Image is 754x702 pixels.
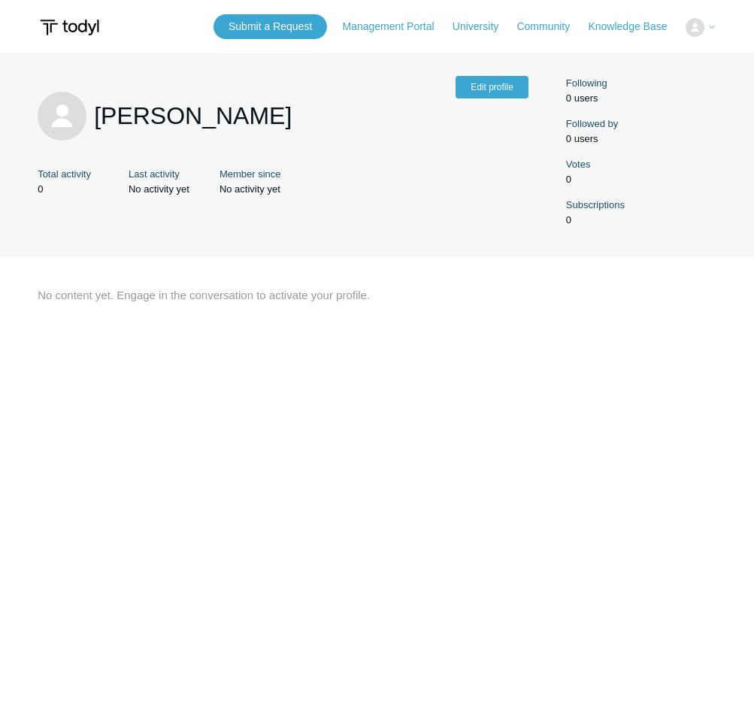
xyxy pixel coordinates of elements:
span: 0 [566,172,716,187]
a: Edit profile [456,76,528,98]
span: Followed by [566,116,709,132]
a: Knowledge Base [588,19,682,35]
a: Submit a Request [213,14,327,39]
img: Todyl Support Center Help Center home page [38,14,101,41]
span: Total activity [38,167,91,182]
span: 0 [38,182,98,197]
span: Votes [566,157,709,172]
span: No activity yet [220,182,289,197]
h1: [PERSON_NAME] [94,98,448,134]
span: No content yet. Engage in the conversation to activate your profile. [38,287,716,304]
span: Subscriptions [566,198,709,213]
span: 0 users [566,91,716,106]
span: Last activity [129,167,182,182]
a: Community [516,19,585,35]
span: 0 [566,213,716,228]
a: Management Portal [342,19,449,35]
span: 0 users [566,132,716,147]
span: Member since [220,167,281,182]
a: University [453,19,513,35]
span: Following [566,76,709,91]
span: No activity yet [129,182,189,197]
